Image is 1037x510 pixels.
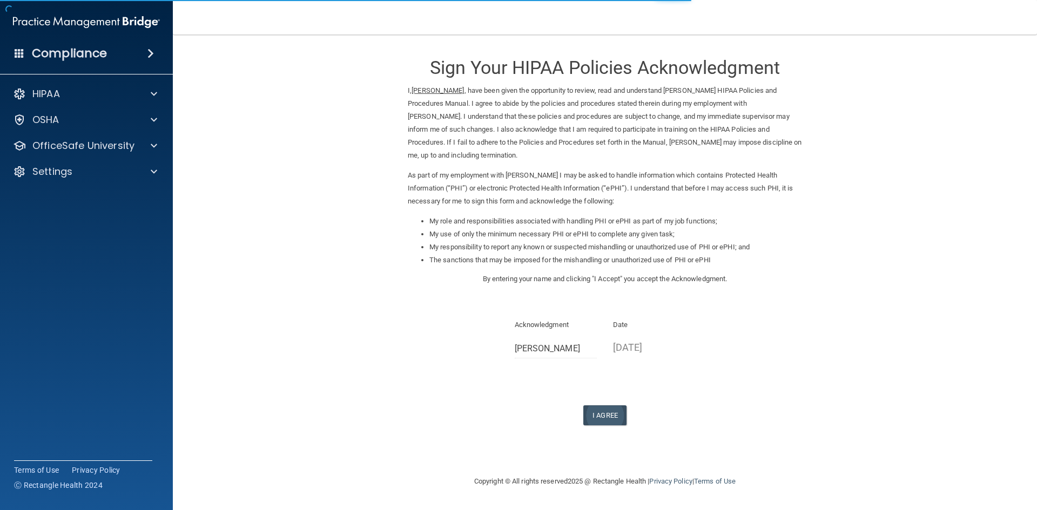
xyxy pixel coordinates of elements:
li: My responsibility to report any known or suspected mishandling or unauthorized use of PHI or ePHI... [429,241,802,254]
input: Full Name [515,338,597,358]
h3: Sign Your HIPAA Policies Acknowledgment [408,58,802,78]
a: Privacy Policy [72,465,120,475]
button: I Agree [583,405,627,425]
li: The sanctions that may be imposed for the mishandling or unauthorized use of PHI or ePHI [429,254,802,267]
p: Acknowledgment [515,318,597,331]
p: OSHA [32,113,59,126]
p: [DATE] [613,338,696,356]
h4: Compliance [32,46,107,61]
iframe: Drift Widget Chat Controller [850,433,1024,477]
p: Settings [32,165,72,178]
span: Ⓒ Rectangle Health 2024 [14,480,103,491]
a: Terms of Use [694,477,736,485]
p: As part of my employment with [PERSON_NAME] I may be asked to handle information which contains P... [408,169,802,208]
a: Settings [13,165,157,178]
p: Date [613,318,696,331]
img: PMB logo [13,11,160,33]
a: OSHA [13,113,157,126]
a: Privacy Policy [649,477,692,485]
p: HIPAA [32,87,60,100]
p: I, , have been given the opportunity to review, read and understand [PERSON_NAME] HIPAA Policies ... [408,84,802,162]
li: My use of only the minimum necessary PHI or ePHI to complete any given task; [429,228,802,241]
p: By entering your name and clicking "I Accept" you accept the Acknowledgment. [408,273,802,285]
ins: [PERSON_NAME] [412,86,464,94]
a: OfficeSafe University [13,139,157,152]
div: Copyright © All rights reserved 2025 @ Rectangle Health | | [408,464,802,499]
li: My role and responsibilities associated with handling PHI or ePHI as part of my job functions; [429,215,802,228]
p: OfficeSafe University [32,139,134,152]
a: HIPAA [13,87,157,100]
a: Terms of Use [14,465,59,475]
